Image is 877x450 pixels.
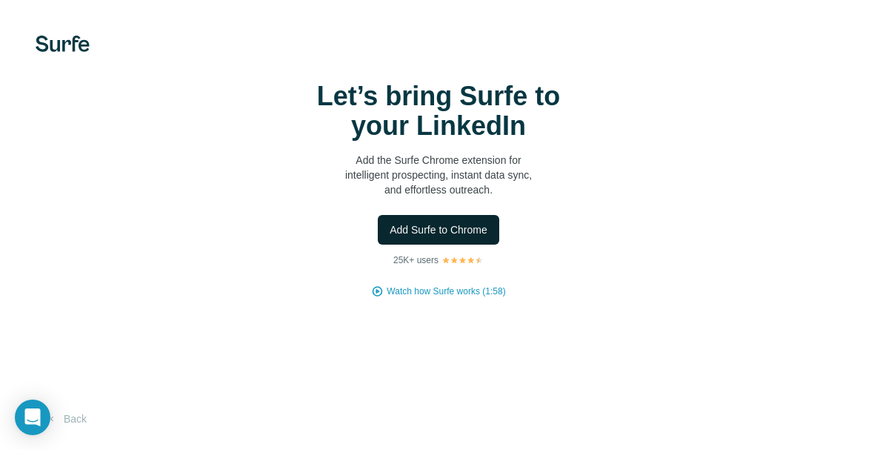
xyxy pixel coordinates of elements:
[387,285,505,298] button: Watch how Surfe works (1:58)
[290,153,587,197] p: Add the Surfe Chrome extension for intelligent prospecting, instant data sync, and effortless out...
[390,222,487,237] span: Add Surfe to Chrome
[378,215,499,245] button: Add Surfe to Chrome
[36,406,97,432] button: Back
[290,82,587,141] h1: Let’s bring Surfe to your LinkedIn
[36,36,90,52] img: Surfe's logo
[393,254,438,267] p: 25K+ users
[441,256,484,265] img: Rating Stars
[15,400,50,435] div: Open Intercom Messenger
